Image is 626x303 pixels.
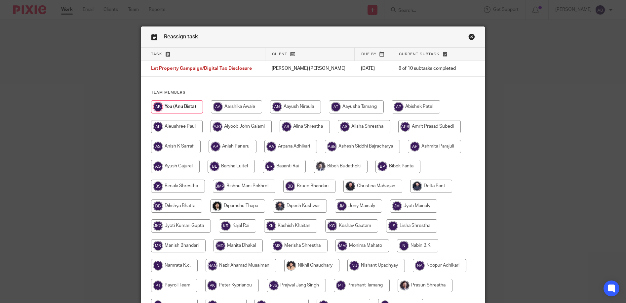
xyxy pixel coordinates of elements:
[361,65,385,72] p: [DATE]
[151,90,475,95] h4: Team members
[151,66,252,71] span: Let Property Campaign/Digital Tax Disclosure
[399,52,440,56] span: Current subtask
[468,33,475,42] a: Close this dialog window
[151,52,162,56] span: Task
[361,52,376,56] span: Due by
[392,61,464,77] td: 8 of 10 subtasks completed
[272,65,348,72] p: [PERSON_NAME] [PERSON_NAME]
[164,34,198,39] span: Reassign task
[272,52,287,56] span: Client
